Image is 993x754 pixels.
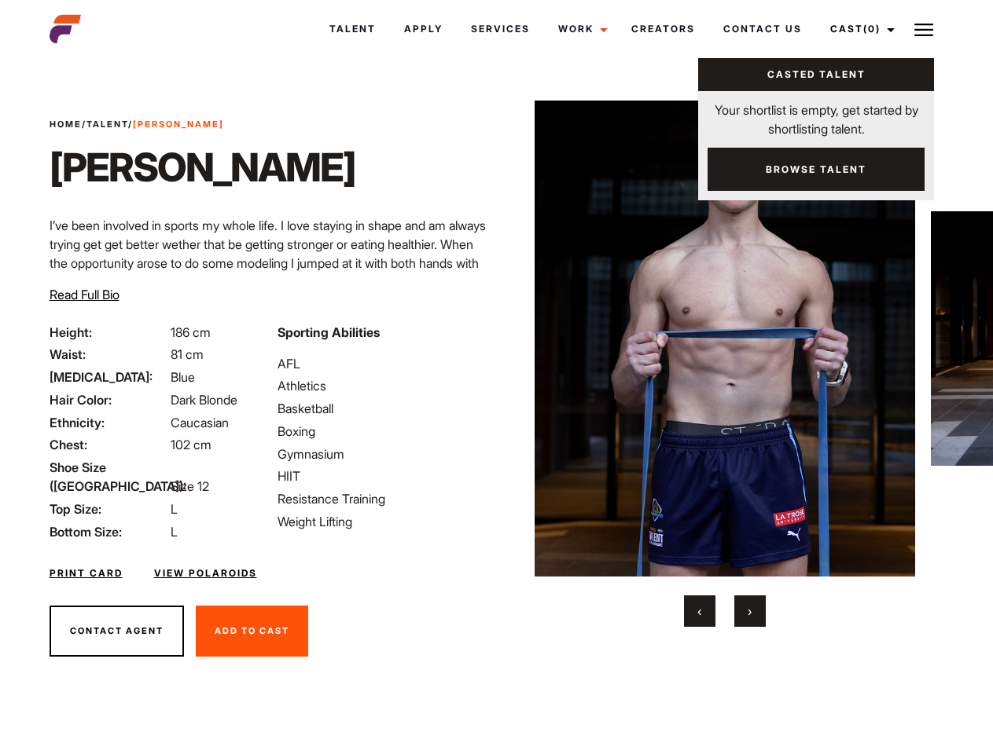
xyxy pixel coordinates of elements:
[50,368,167,386] span: [MEDICAL_DATA]:
[544,8,617,50] a: Work
[390,8,457,50] a: Apply
[278,399,487,418] li: Basketball
[816,8,904,50] a: Cast(0)
[278,445,487,463] li: Gymnasium
[278,467,487,485] li: HIIT
[171,437,211,452] span: 102 cm
[50,566,123,580] a: Print Card
[50,323,167,342] span: Height:
[863,23,881,35] span: (0)
[50,345,167,364] span: Waist:
[171,415,229,430] span: Caucasian
[50,390,167,409] span: Hair Color:
[50,216,487,348] p: I’ve been involved in sports my whole life. I love staying in shape and am always trying get get ...
[50,606,184,657] button: Contact Agent
[50,458,167,496] span: Shoe Size ([GEOGRAPHIC_DATA]):
[50,522,167,541] span: Bottom Size:
[171,478,209,494] span: Size 12
[708,148,925,191] a: Browse Talent
[171,524,178,540] span: L
[133,119,224,130] strong: [PERSON_NAME]
[697,603,701,619] span: Previous
[171,346,204,362] span: 81 cm
[50,119,82,130] a: Home
[278,354,487,373] li: AFL
[50,500,167,518] span: Top Size:
[50,285,120,304] button: Read Full Bio
[698,58,934,91] a: Casted Talent
[698,91,934,138] p: Your shortlist is empty, get started by shortlisting talent.
[278,489,487,508] li: Resistance Training
[154,566,257,580] a: View Polaroids
[215,625,289,636] span: Add To Cast
[50,435,167,454] span: Chest:
[86,119,128,130] a: Talent
[50,118,224,131] span: / /
[171,501,178,517] span: L
[748,603,752,619] span: Next
[709,8,816,50] a: Contact Us
[50,413,167,432] span: Ethnicity:
[278,422,487,441] li: Boxing
[914,20,933,39] img: Burger icon
[315,8,390,50] a: Talent
[50,287,120,302] span: Read Full Bio
[171,324,211,340] span: 186 cm
[50,144,355,191] h1: [PERSON_NAME]
[171,369,195,385] span: Blue
[278,376,487,395] li: Athletics
[196,606,308,657] button: Add To Cast
[278,512,487,531] li: Weight Lifting
[617,8,709,50] a: Creators
[457,8,544,50] a: Services
[171,392,237,408] span: Dark Blonde
[50,13,81,45] img: cropped-aefm-brand-fav-22-square.png
[278,324,380,340] strong: Sporting Abilities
